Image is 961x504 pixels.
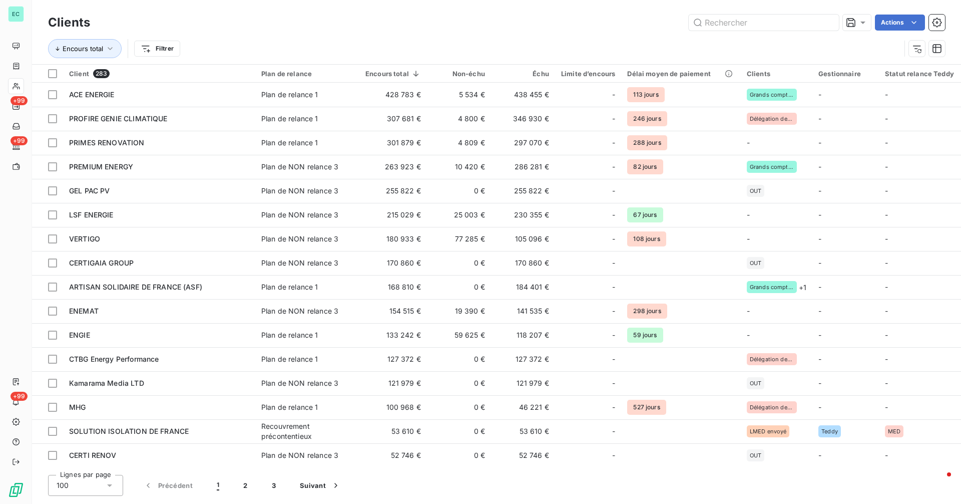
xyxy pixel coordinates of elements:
span: GEL PAC PV [69,186,110,195]
span: ENEMAT [69,307,99,315]
button: Suivant [288,475,353,496]
td: 170 860 € [359,251,427,275]
span: - [747,138,750,147]
div: Non-échu [433,70,485,78]
td: 255 822 € [491,179,555,203]
td: 0 € [427,347,491,371]
span: - [612,354,615,364]
td: 127 372 € [359,347,427,371]
td: 0 € [427,251,491,275]
span: - [885,138,888,147]
td: 230 355 € [491,203,555,227]
span: 67 jours [627,207,663,222]
td: 53 610 € [359,419,427,443]
span: - [747,234,750,243]
span: - [818,451,821,459]
td: 215 029 € [359,203,427,227]
span: CERTI RENOV [69,451,117,459]
span: 1 [217,480,219,490]
span: 82 jours [627,159,663,174]
span: +99 [11,96,28,105]
td: 0 € [427,275,491,299]
span: VERTIGO [69,234,100,243]
h3: Clients [48,14,90,32]
span: +99 [11,392,28,401]
div: Plan de NON relance 3 [261,210,338,220]
span: 288 jours [627,135,667,150]
span: - [612,234,615,244]
span: - [612,378,615,388]
span: PROFIRE GENIE CLIMATIQUE [69,114,168,123]
div: Gestionnaire [818,70,873,78]
span: SOLUTION ISOLATION DE FRANCE [69,427,189,435]
div: EC [8,6,24,22]
div: Plan de NON relance 3 [261,450,338,460]
td: 286 281 € [491,155,555,179]
span: LMED envoyé [750,428,787,434]
span: 298 jours [627,304,667,319]
td: 263 923 € [359,155,427,179]
span: - [885,379,888,387]
button: Encours total [48,39,122,58]
button: 3 [260,475,288,496]
td: 307 681 € [359,107,427,131]
td: 346 930 € [491,107,555,131]
span: - [612,210,615,220]
span: - [612,426,615,436]
button: 2 [231,475,259,496]
div: Plan de relance 1 [261,282,318,292]
span: - [818,403,821,411]
span: - [885,403,888,411]
div: Encours total [365,70,421,78]
span: Teddy [821,428,838,434]
td: 133 242 € [359,323,427,347]
span: - [818,210,821,219]
div: Limite d’encours [561,70,615,78]
td: 154 515 € [359,299,427,323]
div: Plan de relance 1 [261,90,318,100]
span: - [612,90,615,100]
span: + 1 [799,282,806,293]
button: Filtrer [134,41,180,57]
td: 141 535 € [491,299,555,323]
td: 4 809 € [427,131,491,155]
td: 168 810 € [359,275,427,299]
iframe: Intercom live chat [927,470,951,494]
td: 0 € [427,419,491,443]
div: Plan de NON relance 3 [261,258,338,268]
td: 5 534 € [427,83,491,107]
span: - [612,258,615,268]
td: 127 372 € [491,347,555,371]
span: - [885,234,888,243]
span: Grands comptes [750,92,794,98]
span: - [612,282,615,292]
td: 438 455 € [491,83,555,107]
span: Délégation de paiement [750,404,794,410]
td: 297 070 € [491,131,555,155]
div: Plan de NON relance 3 [261,378,338,388]
span: - [612,450,615,460]
span: 108 jours [627,231,666,246]
span: - [885,355,888,363]
span: - [747,307,750,315]
div: Plan de NON relance 3 [261,186,338,196]
div: Plan de NON relance 3 [261,234,338,244]
span: - [818,259,821,267]
td: 52 746 € [359,443,427,467]
span: PREMIUM ENERGY [69,162,133,171]
span: - [612,114,615,124]
span: OUT [750,188,761,194]
span: 59 jours [627,328,663,343]
span: - [818,162,821,171]
span: - [885,186,888,195]
span: - [818,186,821,195]
td: 0 € [427,179,491,203]
span: - [612,306,615,316]
td: 46 221 € [491,395,555,419]
span: - [612,162,615,172]
td: 100 968 € [359,395,427,419]
div: Plan de relance 1 [261,114,318,124]
span: OUT [750,380,761,386]
div: Plan de relance 1 [261,402,318,412]
span: - [885,259,888,267]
